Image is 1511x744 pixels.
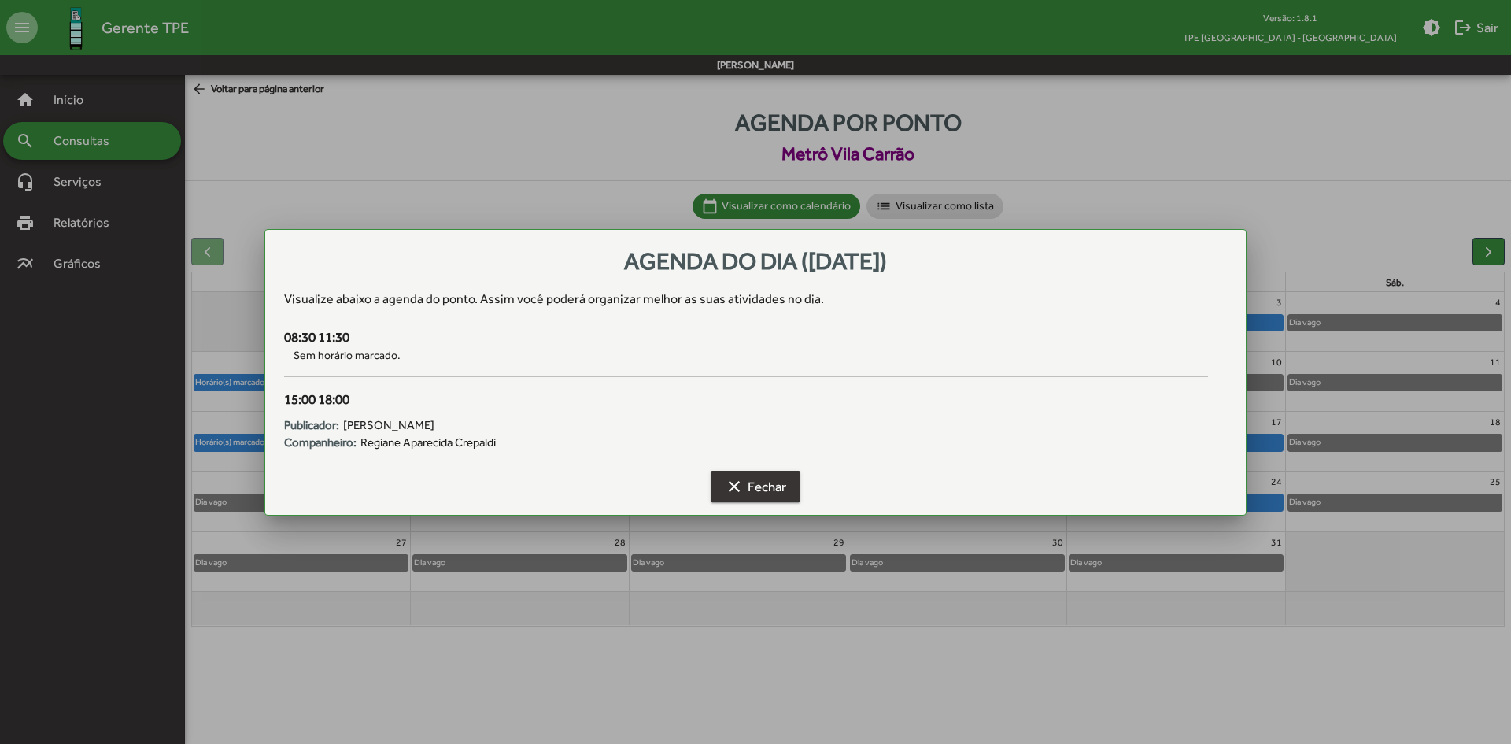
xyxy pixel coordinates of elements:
button: Fechar [711,471,800,502]
span: Fechar [725,472,786,501]
div: 08:30 11:30 [284,328,1208,348]
div: 15:00 18:00 [284,390,1208,410]
span: Regiane Aparecida Crepaldi [360,434,496,452]
span: Sem horário marcado. [284,347,1208,364]
span: [PERSON_NAME] [343,416,434,435]
mat-icon: clear [725,477,744,496]
div: Visualize abaixo a agenda do ponto . Assim você poderá organizar melhor as suas atividades no dia. [284,290,1227,309]
strong: Publicador: [284,416,339,435]
strong: Companheiro: [284,434,357,452]
span: Agenda do dia ([DATE]) [624,247,887,275]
